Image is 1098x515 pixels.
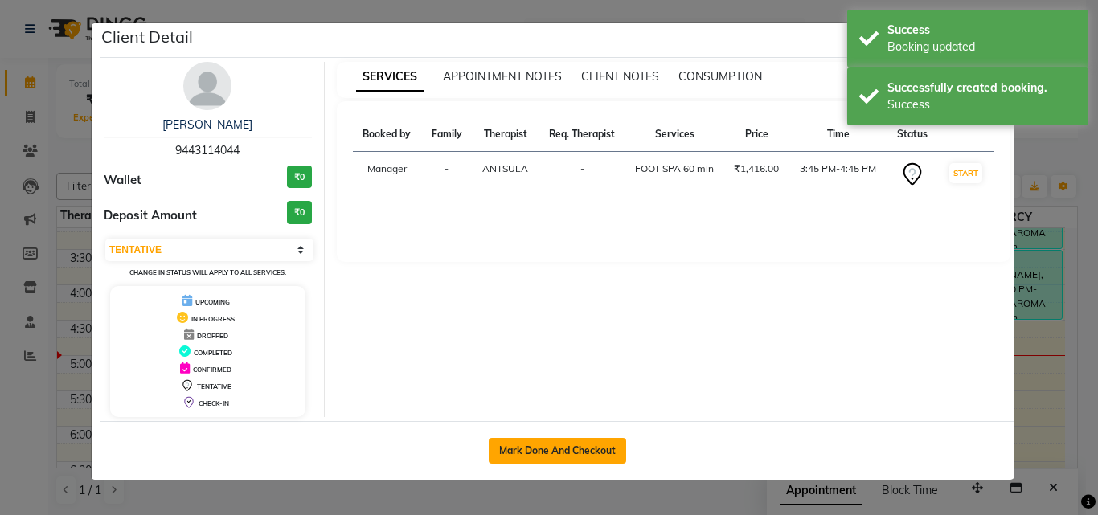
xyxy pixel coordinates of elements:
[421,152,472,198] td: -
[887,96,1076,113] div: Success
[539,117,625,152] th: Req. Therapist
[539,152,625,198] td: -
[353,152,422,198] td: Manager
[162,117,252,132] a: [PERSON_NAME]
[183,62,231,110] img: avatar
[287,166,312,189] h3: ₹0
[489,438,626,464] button: Mark Done And Checkout
[789,152,887,198] td: 3:45 PM-4:45 PM
[678,69,762,84] span: CONSUMPTION
[353,117,422,152] th: Booked by
[887,80,1076,96] div: Successfully created booking.
[287,201,312,224] h3: ₹0
[421,117,472,152] th: Family
[733,161,780,176] div: ₹1,416.00
[443,69,562,84] span: APPOINTMENT NOTES
[887,39,1076,55] div: Booking updated
[193,366,231,374] span: CONFIRMED
[101,25,193,49] h5: Client Detail
[949,163,982,183] button: START
[635,161,714,176] div: FOOT SPA 60 min
[191,315,235,323] span: IN PROGRESS
[581,69,659,84] span: CLIENT NOTES
[723,117,789,152] th: Price
[887,117,937,152] th: Status
[482,162,528,174] span: ANTSULA
[197,382,231,390] span: TENTATIVE
[199,399,229,407] span: CHECK-IN
[104,171,141,190] span: Wallet
[104,206,197,225] span: Deposit Amount
[129,268,286,276] small: Change in status will apply to all services.
[356,63,424,92] span: SERVICES
[197,332,228,340] span: DROPPED
[625,117,723,152] th: Services
[887,22,1076,39] div: Success
[194,349,232,357] span: COMPLETED
[175,143,240,157] span: 9443114044
[472,117,539,152] th: Therapist
[195,298,230,306] span: UPCOMING
[789,117,887,152] th: Time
